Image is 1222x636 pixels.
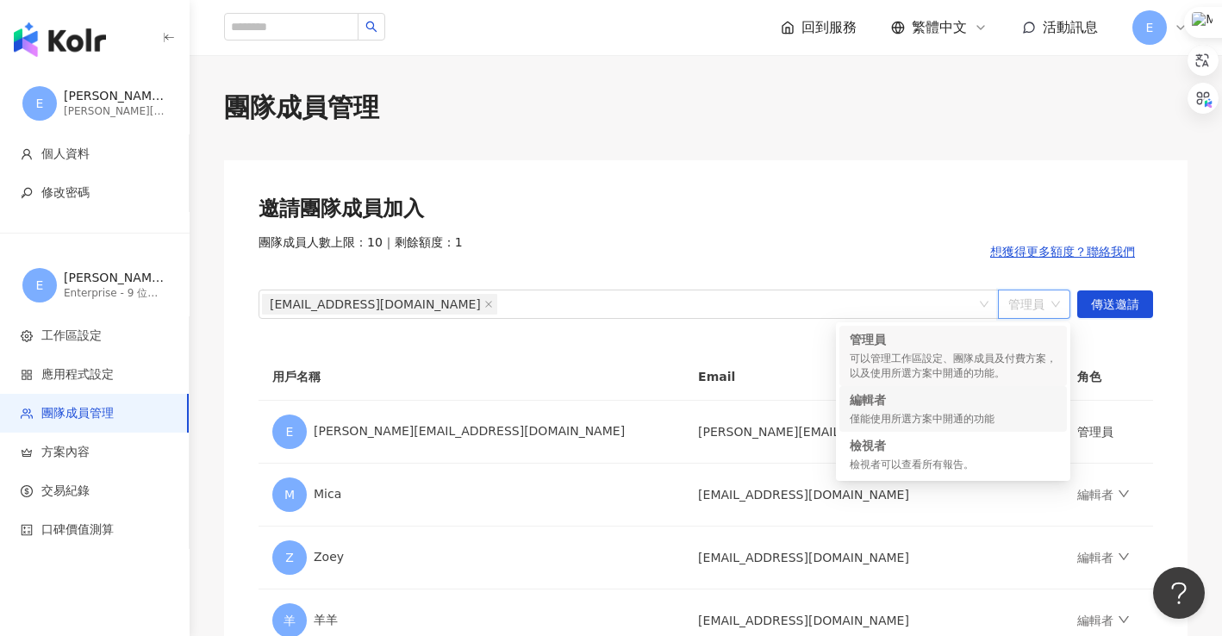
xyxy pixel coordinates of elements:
[284,485,295,504] span: M
[41,483,90,500] span: 交易紀錄
[272,540,670,575] div: Zoey
[1091,291,1139,319] span: 傳送邀請
[684,527,1063,589] td: [EMAIL_ADDRESS][DOMAIN_NAME]
[64,286,167,301] div: Enterprise - 9 位成員
[284,611,296,630] span: 羊
[41,444,90,461] span: 方案內容
[850,458,1057,472] div: 檢視者可以查看所有報告。
[259,195,1153,224] div: 邀請團隊成員加入
[21,524,33,536] span: calculator
[41,327,102,345] span: 工作區設定
[285,548,294,567] span: Z
[1118,551,1130,563] span: down
[64,104,167,119] div: [PERSON_NAME][EMAIL_ADDRESS][DOMAIN_NAME]
[21,187,33,199] span: key
[850,352,1057,381] div: 可以管理工作區設定、團隊成員及付費方案，以及使用所選方案中開通的功能。
[262,294,497,315] span: deyvul5j@sunup-hc.com.tw
[1077,551,1129,564] a: 編輯者
[1063,353,1153,401] th: 角色
[21,485,33,497] span: dollar
[1118,488,1130,500] span: down
[850,391,1057,408] div: 編輯者
[365,21,377,33] span: search
[272,477,670,512] div: Mica
[484,300,493,309] span: close
[1077,290,1153,318] button: 傳送邀請
[850,437,1057,454] div: 檢視者
[64,88,167,105] div: [PERSON_NAME][EMAIL_ADDRESS][DOMAIN_NAME]
[850,412,1057,427] div: 僅能使用所選方案中開通的功能
[41,146,90,163] span: 個人資料
[259,234,463,269] span: 團隊成員人數上限：10 ｜ 剩餘額度：1
[684,401,1063,464] td: [PERSON_NAME][EMAIL_ADDRESS][DOMAIN_NAME]
[270,295,481,314] span: [EMAIL_ADDRESS][DOMAIN_NAME]
[41,405,114,422] span: 團隊成員管理
[990,245,1135,259] span: 想獲得更多額度？聯絡我們
[41,184,90,202] span: 修改密碼
[286,422,294,441] span: E
[41,521,114,539] span: 口碑價值測算
[972,234,1153,269] button: 想獲得更多額度？聯絡我們
[21,148,33,160] span: user
[259,353,684,401] th: 用戶名稱
[14,22,106,57] img: logo
[224,90,1188,126] div: 團隊成員管理
[912,18,967,37] span: 繁體中文
[850,331,1057,348] div: 管理員
[36,276,44,295] span: E
[1063,401,1153,464] td: 管理員
[1153,567,1205,619] iframe: Help Scout Beacon - Open
[801,18,857,37] span: 回到服務
[21,369,33,381] span: appstore
[272,415,670,449] div: [PERSON_NAME][EMAIL_ADDRESS][DOMAIN_NAME]
[64,270,167,287] div: [PERSON_NAME][EMAIL_ADDRESS][DOMAIN_NAME] 的工作區
[1077,488,1129,502] a: 編輯者
[781,18,857,37] a: 回到服務
[1118,614,1130,626] span: down
[36,94,44,113] span: E
[1146,18,1154,37] span: E
[1043,19,1098,35] span: 活動訊息
[1008,290,1060,318] span: 管理員
[1077,614,1129,627] a: 編輯者
[684,353,1063,401] th: Email
[684,464,1063,527] td: [EMAIL_ADDRESS][DOMAIN_NAME]
[41,366,114,383] span: 應用程式設定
